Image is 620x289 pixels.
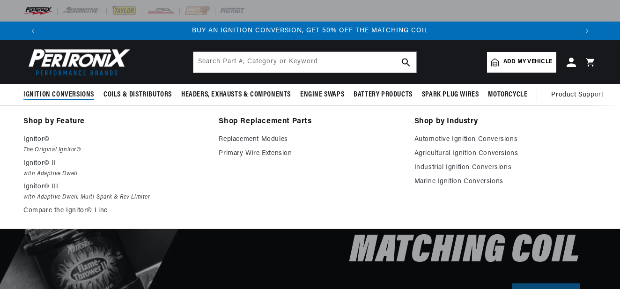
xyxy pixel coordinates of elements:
[483,84,532,106] summary: Motorcycle
[295,84,349,106] summary: Engine Swaps
[23,158,206,179] a: Ignitor© II with Adaptive Dwell
[23,46,131,78] img: Pertronix
[578,22,597,40] button: Translation missing: en.sections.announcements.next_announcement
[417,84,484,106] summary: Spark Plug Wires
[23,205,206,216] a: Compare the Ignitor© Line
[23,158,206,169] p: Ignitor© II
[414,162,597,173] a: Industrial Ignition Conversions
[23,193,206,202] em: with Adaptive Dwell, Multi-Spark & Rev Limiter
[414,176,597,187] a: Marine Ignition Conversions
[23,134,206,145] p: Ignitor©
[180,133,580,268] h2: Buy an Ignition Conversion, Get 50% off the Matching Coil
[487,52,556,73] a: Add my vehicle
[414,148,597,159] a: Agricultural Ignition Conversions
[300,90,344,100] span: Engine Swaps
[551,84,608,106] summary: Product Support
[551,90,603,100] span: Product Support
[488,90,527,100] span: Motorcycle
[422,90,479,100] span: Spark Plug Wires
[23,181,206,202] a: Ignitor© III with Adaptive Dwell, Multi-Spark & Rev Limiter
[177,84,295,106] summary: Headers, Exhausts & Components
[23,134,206,155] a: Ignitor© The Original Ignitor©
[219,115,401,128] a: Shop Replacement Parts
[23,22,42,40] button: Translation missing: en.sections.announcements.previous_announcement
[414,134,597,145] a: Automotive Ignition Conversions
[23,115,206,128] a: Shop by Feature
[349,84,417,106] summary: Battery Products
[503,58,552,67] span: Add my vehicle
[396,52,416,73] button: search button
[23,84,99,106] summary: Ignition Conversions
[99,84,177,106] summary: Coils & Distributors
[219,148,401,159] a: Primary Wire Extension
[103,90,172,100] span: Coils & Distributors
[219,134,401,145] a: Replacement Modules
[23,181,206,193] p: Ignitor© III
[181,90,291,100] span: Headers, Exhausts & Components
[23,169,206,179] em: with Adaptive Dwell
[23,90,94,100] span: Ignition Conversions
[193,52,416,73] input: Search Part #, Category or Keyword
[414,115,597,128] a: Shop by Industry
[42,26,578,36] div: 1 of 3
[192,27,428,34] a: BUY AN IGNITION CONVERSION, GET 50% OFF THE MATCHING COIL
[42,26,578,36] div: Announcement
[354,90,413,100] span: Battery Products
[23,145,206,155] em: The Original Ignitor©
